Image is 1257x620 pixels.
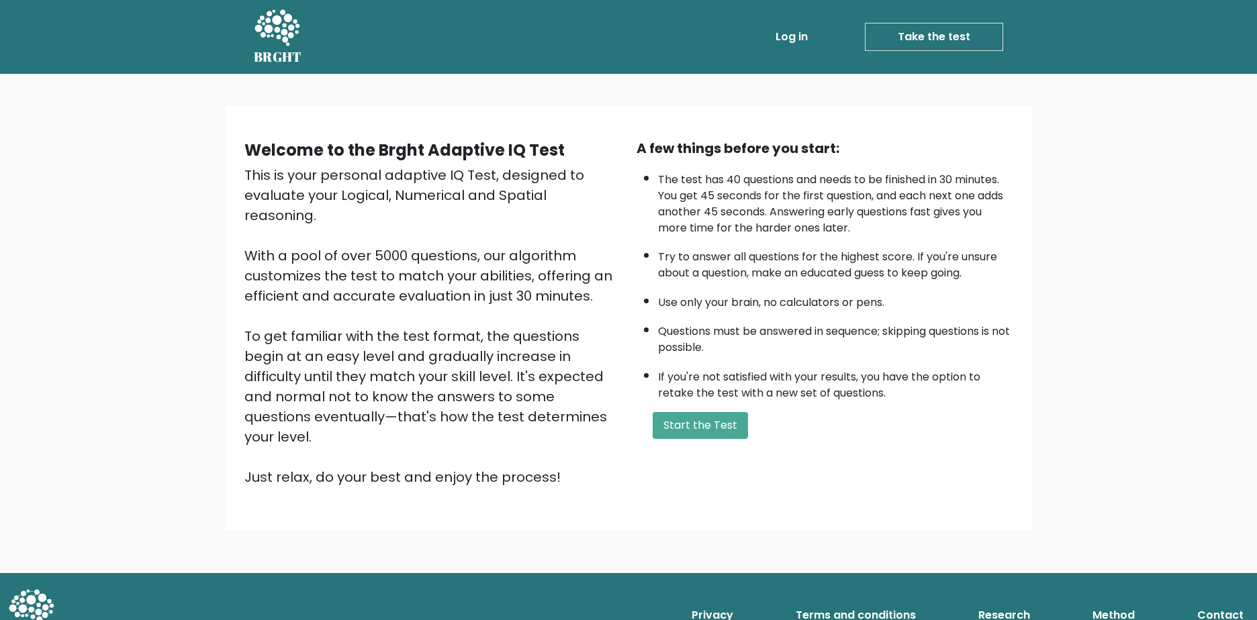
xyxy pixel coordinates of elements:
[244,165,620,487] div: This is your personal adaptive IQ Test, designed to evaluate your Logical, Numerical and Spatial ...
[770,23,813,50] a: Log in
[637,138,1013,158] div: A few things before you start:
[244,139,565,161] b: Welcome to the Brght Adaptive IQ Test
[254,5,302,68] a: BRGHT
[658,317,1013,356] li: Questions must be answered in sequence; skipping questions is not possible.
[658,288,1013,311] li: Use only your brain, no calculators or pens.
[865,23,1003,51] a: Take the test
[658,165,1013,236] li: The test has 40 questions and needs to be finished in 30 minutes. You get 45 seconds for the firs...
[254,49,302,65] h5: BRGHT
[658,242,1013,281] li: Try to answer all questions for the highest score. If you're unsure about a question, make an edu...
[653,412,748,439] button: Start the Test
[658,362,1013,401] li: If you're not satisfied with your results, you have the option to retake the test with a new set ...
